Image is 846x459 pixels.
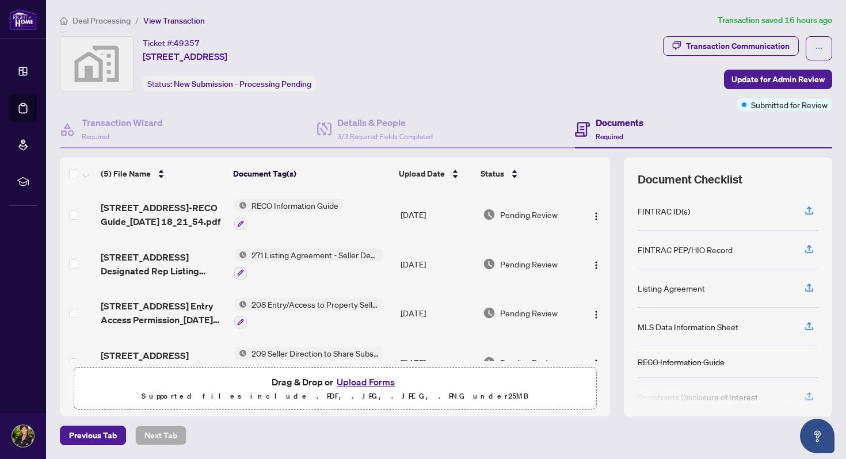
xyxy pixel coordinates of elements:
[686,37,790,55] div: Transaction Communication
[333,374,398,389] button: Upload Forms
[247,298,383,311] span: 208 Entry/Access to Property Seller Acknowledgement
[69,426,117,445] span: Previous Tab
[9,9,37,30] img: logo
[247,199,343,212] span: RECO Information Guide
[396,338,478,387] td: [DATE]
[592,310,601,319] img: Logo
[500,208,558,221] span: Pending Review
[396,190,478,239] td: [DATE]
[96,158,228,190] th: (5) File Name
[101,250,224,278] span: [STREET_ADDRESS] Designated Rep Listing Agreemt_[DATE] 17_21_13.pdf
[60,37,133,91] img: svg%3e
[500,307,558,319] span: Pending Review
[663,36,799,56] button: Transaction Communication
[596,132,623,141] span: Required
[247,347,383,359] span: 209 Seller Direction to Share Substance of Offers
[174,38,200,48] span: 49357
[731,70,825,89] span: Update for Admin Review
[234,347,383,378] button: Status Icon209 Seller Direction to Share Substance of Offers
[174,79,311,89] span: New Submission - Processing Pending
[638,171,742,188] span: Document Checklist
[247,248,383,261] span: 271 Listing Agreement - Seller Designated Representation Agreement Authority to Offer for Sale
[234,199,247,212] img: Status Icon
[592,261,601,270] img: Logo
[483,258,496,270] img: Document Status
[101,349,224,376] span: [STREET_ADDRESS] direction to Share Offer Info_[DATE] 17_23_00.pdf
[234,298,383,329] button: Status Icon208 Entry/Access to Property Seller Acknowledgement
[234,298,247,311] img: Status Icon
[399,167,445,180] span: Upload Date
[82,116,163,129] h4: Transaction Wizard
[396,239,478,289] td: [DATE]
[396,289,478,338] td: [DATE]
[337,132,433,141] span: 3/3 Required Fields Completed
[60,17,68,25] span: home
[82,132,109,141] span: Required
[638,205,690,217] div: FINTRAC ID(s)
[101,167,151,180] span: (5) File Name
[234,347,247,359] img: Status Icon
[638,355,725,368] div: RECO Information Guide
[724,70,832,89] button: Update for Admin Review
[751,98,828,111] span: Submitted for Review
[587,205,605,224] button: Logo
[587,353,605,372] button: Logo
[234,199,343,230] button: Status IconRECO Information Guide
[60,426,126,445] button: Previous Tab
[592,212,601,221] img: Logo
[800,419,834,453] button: Open asap
[143,36,200,49] div: Ticket #:
[638,320,738,333] div: MLS Data Information Sheet
[596,116,643,129] h4: Documents
[337,116,433,129] h4: Details & People
[228,158,394,190] th: Document Tag(s)
[500,258,558,270] span: Pending Review
[272,374,398,389] span: Drag & Drop or
[483,307,496,319] img: Document Status
[135,14,139,27] li: /
[500,356,558,369] span: Pending Review
[476,158,578,190] th: Status
[587,304,605,322] button: Logo
[483,208,496,221] img: Document Status
[135,426,186,445] button: Next Tab
[638,243,733,256] div: FINTRAC PEP/HIO Record
[101,201,224,228] span: [STREET_ADDRESS]-RECO Guide_[DATE] 18_21_54.pdf
[234,248,247,261] img: Status Icon
[483,356,496,369] img: Document Status
[143,49,227,63] span: [STREET_ADDRESS]
[587,255,605,273] button: Logo
[638,282,705,294] div: Listing Agreement
[718,14,832,27] article: Transaction saved 16 hours ago
[81,389,589,403] p: Supported files include .PDF, .JPG, .JPEG, .PNG under 25 MB
[101,299,224,327] span: [STREET_ADDRESS] Entry Access Permission_[DATE] 17_22_04.pdf
[74,368,596,410] span: Drag & Drop orUpload FormsSupported files include .PDF, .JPG, .JPEG, .PNG under25MB
[143,16,205,26] span: View Transaction
[815,44,823,52] span: ellipsis
[234,248,383,280] button: Status Icon271 Listing Agreement - Seller Designated Representation Agreement Authority to Offer ...
[394,158,476,190] th: Upload Date
[143,76,316,91] div: Status:
[481,167,504,180] span: Status
[592,359,601,368] img: Logo
[12,425,34,447] img: Profile Icon
[73,16,131,26] span: Deal Processing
